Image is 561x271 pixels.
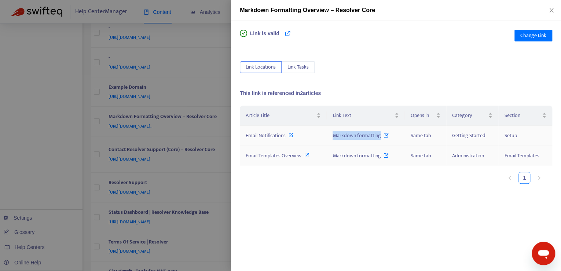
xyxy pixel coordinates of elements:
[533,172,545,184] li: Next Page
[537,176,541,180] span: right
[240,90,321,96] span: This link is referenced in 2 articles
[452,151,484,160] span: Administration
[446,106,498,126] th: Category
[549,7,554,13] span: close
[411,131,431,140] span: Same tab
[504,172,516,184] button: left
[546,7,557,14] button: Close
[246,151,301,160] span: Email Templates Overview
[452,131,485,140] span: Getting Started
[250,30,279,44] span: Link is valid
[246,131,286,140] span: Email Notifications
[405,106,446,126] th: Opens in
[452,111,487,120] span: Category
[240,61,282,73] button: Link Locations
[498,106,552,126] th: Section
[532,242,555,265] iframe: Button to launch messaging window
[411,151,431,160] span: Same tab
[504,131,517,140] span: Setup
[246,63,276,71] span: Link Locations
[282,61,315,73] button: Link Tasks
[533,172,545,184] button: right
[514,30,552,41] button: Change Link
[287,63,309,71] span: Link Tasks
[327,106,404,126] th: Link Text
[411,111,434,120] span: Opens in
[240,30,247,37] span: check-circle
[518,172,530,184] li: 1
[504,151,539,160] span: Email Templates
[333,151,388,160] span: Markdown formatting
[246,111,315,120] span: Article Title
[333,131,388,140] span: Markdown formatting
[519,172,530,183] a: 1
[504,111,540,120] span: Section
[507,176,512,180] span: left
[240,7,375,13] span: Markdown Formatting Overview – Resolver Core
[520,32,546,40] span: Change Link
[333,111,393,120] span: Link Text
[504,172,516,184] li: Previous Page
[240,106,327,126] th: Article Title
